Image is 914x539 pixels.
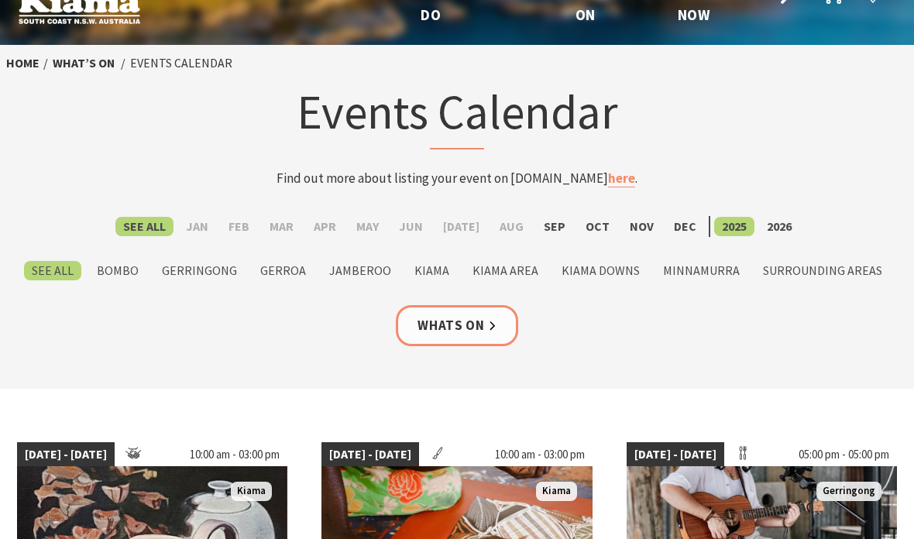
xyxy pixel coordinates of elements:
[53,55,115,71] a: What’s On
[253,261,314,280] label: Gerroa
[154,261,245,280] label: Gerringong
[24,261,81,280] label: See All
[627,442,724,467] span: [DATE] - [DATE]
[182,442,287,467] span: 10:00 am - 03:00 pm
[407,261,457,280] label: Kiama
[321,442,419,467] span: [DATE] - [DATE]
[608,170,635,187] a: here
[791,442,897,467] span: 05:00 pm - 05:00 pm
[655,261,747,280] label: Minnamurra
[321,261,399,280] label: Jamberoo
[396,305,518,346] a: Whats On
[816,482,881,501] span: Gerringong
[759,217,799,236] label: 2026
[221,217,257,236] label: Feb
[6,55,40,71] a: Home
[536,482,577,501] span: Kiama
[17,442,115,467] span: [DATE] - [DATE]
[554,261,648,280] label: Kiama Downs
[578,217,617,236] label: Oct
[262,217,301,236] label: Mar
[178,217,216,236] label: Jan
[487,442,593,467] span: 10:00 am - 03:00 pm
[492,217,531,236] label: Aug
[755,261,890,280] label: Surrounding Areas
[159,81,756,149] h1: Events Calendar
[666,217,704,236] label: Dec
[115,217,174,236] label: See All
[130,53,232,73] li: Events Calendar
[536,217,573,236] label: Sep
[231,482,272,501] span: Kiama
[159,168,756,189] p: Find out more about listing your event on [DOMAIN_NAME] .
[89,261,146,280] label: Bombo
[349,217,387,236] label: May
[435,217,487,236] label: [DATE]
[306,217,344,236] label: Apr
[714,217,754,236] label: 2025
[622,217,661,236] label: Nov
[465,261,546,280] label: Kiama Area
[391,217,431,236] label: Jun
